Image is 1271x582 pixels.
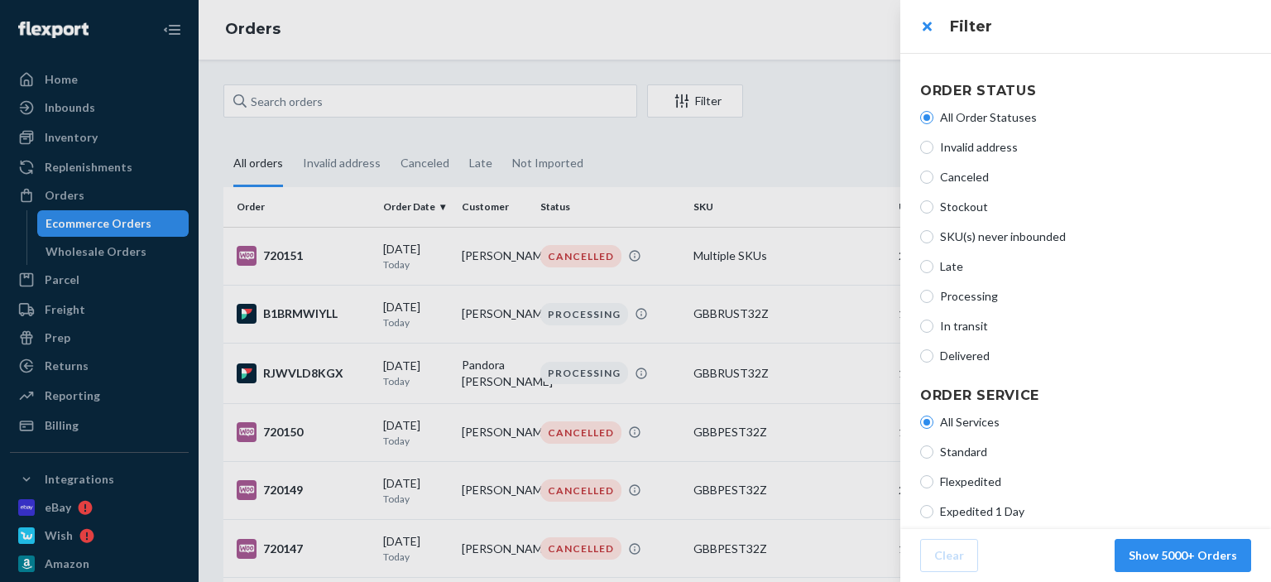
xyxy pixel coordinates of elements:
[920,539,978,572] button: Clear
[920,505,933,518] input: Expedited 1 Day
[920,320,933,333] input: In transit
[940,109,1251,126] span: All Order Statuses
[940,258,1251,275] span: Late
[940,444,1251,460] span: Standard
[920,171,933,184] input: Canceled
[920,200,933,214] input: Stockout
[940,199,1251,215] span: Stockout
[940,414,1251,430] span: All Services
[920,290,933,303] input: Processing
[940,288,1251,305] span: Processing
[920,111,933,124] input: All Order Statuses
[940,503,1251,520] span: Expedited 1 Day
[920,230,933,243] input: SKU(s) never inbounded
[950,16,1251,37] h3: Filter
[920,445,933,459] input: Standard
[920,349,933,363] input: Delivered
[920,260,933,273] input: Late
[940,228,1251,245] span: SKU(s) never inbounded
[920,475,933,488] input: Flexpedited
[920,81,1251,101] h4: Order Status
[940,139,1251,156] span: Invalid address
[940,348,1251,364] span: Delivered
[1115,539,1251,572] button: Show 5000+ Orders
[910,10,943,43] button: close
[920,141,933,154] input: Invalid address
[920,386,1251,406] h4: Order Service
[940,169,1251,185] span: Canceled
[940,318,1251,334] span: In transit
[940,474,1251,490] span: Flexpedited
[920,416,933,429] input: All Services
